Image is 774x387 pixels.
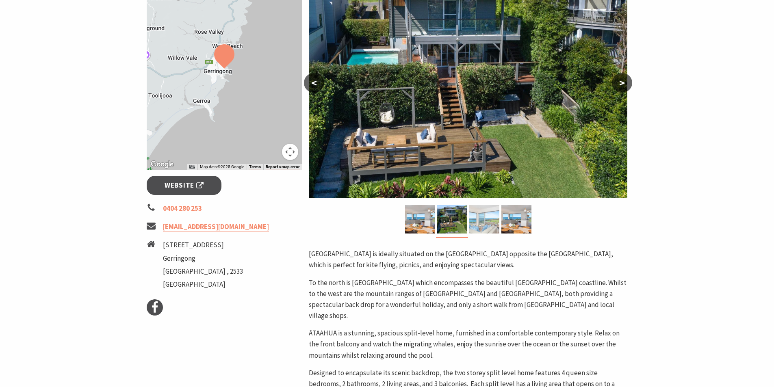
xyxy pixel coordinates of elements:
button: > [612,73,632,93]
button: Map camera controls [282,144,298,160]
span: Map data ©2025 Google [200,164,244,169]
li: [STREET_ADDRESS] [163,240,243,251]
a: Terms (opens in new tab) [249,164,261,169]
img: Google [149,159,176,170]
button: < [304,73,324,93]
a: Report a map error [266,164,300,169]
a: Open this area in Google Maps (opens a new window) [149,159,176,170]
a: [EMAIL_ADDRESS][DOMAIN_NAME] [163,222,269,231]
a: 0404 280 253 [163,204,202,213]
a: Website [147,176,222,195]
p: ĀTAAHUA is a stunning, spacious split-level home, furnished in a comfortable contemporary style. ... [309,328,627,361]
li: Gerringong [163,253,243,264]
button: Keyboard shortcuts [189,164,195,170]
li: [GEOGRAPHIC_DATA] [163,279,243,290]
p: [GEOGRAPHIC_DATA] is ideally situated on the [GEOGRAPHIC_DATA] opposite the [GEOGRAPHIC_DATA], wh... [309,249,627,270]
span: Website [165,180,204,191]
li: [GEOGRAPHIC_DATA] , 2533 [163,266,243,277]
p: To the north is [GEOGRAPHIC_DATA] which encompasses the beautiful [GEOGRAPHIC_DATA] coastline. Wh... [309,277,627,322]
